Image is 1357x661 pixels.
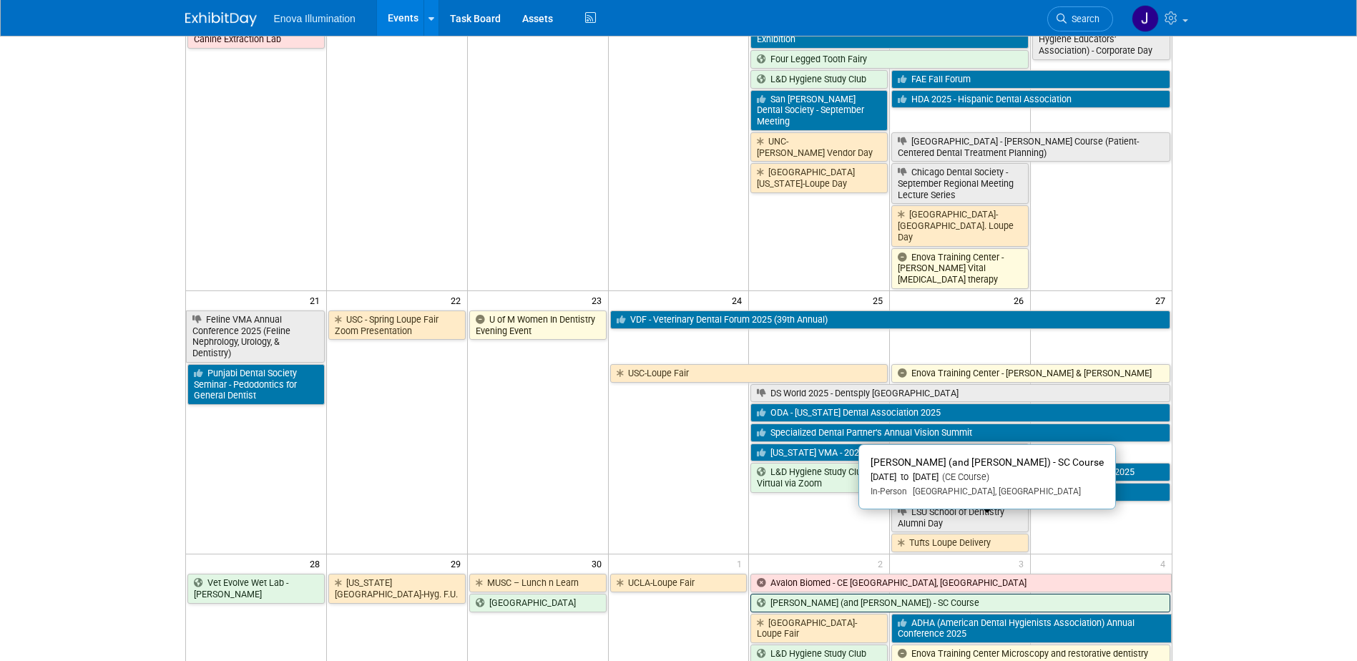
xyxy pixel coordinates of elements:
a: Specialized Dental Partner’s Annual Vision Summit [750,423,1170,442]
span: (CE Course) [939,471,989,482]
span: 1 [735,554,748,572]
a: Chicago Dental Society - September Regional Meeting Lecture Series [891,163,1029,204]
a: LSU School of Dentistry Alumni Day [891,503,1029,532]
a: DS World 2025 - Dentsply [GEOGRAPHIC_DATA] [750,384,1170,403]
span: 30 [590,554,608,572]
a: [GEOGRAPHIC_DATA] [469,594,607,612]
a: San [PERSON_NAME] Dental Society - September Meeting [750,90,888,131]
a: USC-Loupe Fair [610,364,888,383]
span: 21 [308,291,326,309]
a: Avalon Biomed - CE [GEOGRAPHIC_DATA], [GEOGRAPHIC_DATA] [750,574,1171,592]
a: HDA 2025 - Hispanic Dental Association [891,90,1170,109]
a: FAE Fall Forum [891,70,1170,89]
span: 3 [1017,554,1030,572]
a: ODA - [US_STATE] Dental Association 2025 [750,403,1170,422]
a: USC - Spring Loupe Fair Zoom Presentation [328,310,466,340]
a: UNC-[PERSON_NAME] Vendor Day [750,132,888,162]
span: 24 [730,291,748,309]
a: [GEOGRAPHIC_DATA]-Loupe Fair [750,614,888,643]
span: [PERSON_NAME] (and [PERSON_NAME]) - SC Course [871,456,1104,468]
span: 28 [308,554,326,572]
span: 27 [1154,291,1172,309]
img: Janelle Tlusty [1132,5,1159,32]
a: [US_STATE][GEOGRAPHIC_DATA]-Hyg. F.U. [328,574,466,603]
span: 23 [590,291,608,309]
a: [GEOGRAPHIC_DATA][US_STATE]-Loupe Day [750,163,888,192]
span: 22 [449,291,467,309]
span: 29 [449,554,467,572]
span: Enova Illumination [274,13,356,24]
a: Feline VMA Annual Conference 2025 (Feline Nephrology, Urology, & Dentistry) [186,310,325,363]
a: Enova Training Center - [PERSON_NAME] & [PERSON_NAME] [891,364,1170,383]
a: Four Legged Tooth Fairy [750,50,1029,69]
a: L&D Hygiene Study Club [750,70,888,89]
a: [GEOGRAPHIC_DATA]-[GEOGRAPHIC_DATA]. Loupe Day [891,205,1029,246]
a: [US_STATE] VMA - 2025 Annual Meeting [750,444,1029,462]
span: In-Person [871,486,907,496]
a: UCLA-Loupe Fair [610,574,748,592]
a: L&D Hygiene Study Club - Virtual via Zoom [750,463,888,492]
a: Punjabi Dental Society Seminar - Pedodontics for General Dentist [187,364,325,405]
a: ADHA (American Dental Hygienists Association) Annual Conference 2025 [891,614,1171,643]
span: 26 [1012,291,1030,309]
a: U of M Women In Dentistry Evening Event [469,310,607,340]
span: 25 [871,291,889,309]
img: ExhibitDay [185,12,257,26]
a: [PERSON_NAME] (and [PERSON_NAME]) - SC Course [750,594,1170,612]
div: [DATE] to [DATE] [871,471,1104,484]
a: MUSC – Lunch n Learn [469,574,607,592]
a: CDHEA ([US_STATE] Dental Hygiene Educators’ Association) - Corporate Day [1032,19,1170,60]
a: Enova Training Center - [PERSON_NAME] Vital [MEDICAL_DATA] therapy [891,248,1029,289]
span: [GEOGRAPHIC_DATA], [GEOGRAPHIC_DATA] [907,486,1081,496]
a: Vet Evolve Wet Lab - [PERSON_NAME] [187,574,325,603]
span: Search [1067,14,1099,24]
span: 4 [1159,554,1172,572]
a: Search [1047,6,1113,31]
a: Tufts Loupe Delivery [891,534,1029,552]
span: 2 [876,554,889,572]
a: [GEOGRAPHIC_DATA] - [PERSON_NAME] Course (Patient-Centered Dental Treatment Planning) [891,132,1170,162]
a: VDF - Veterinary Dental Forum 2025 (39th Annual) [610,310,1170,329]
